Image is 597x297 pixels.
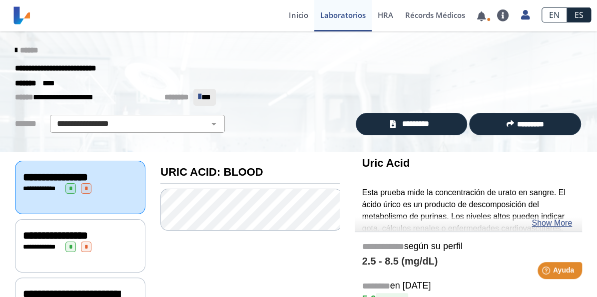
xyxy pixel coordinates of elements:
a: EN [542,7,567,22]
h5: en [DATE] [362,281,575,292]
h5: según su perfil [362,241,575,253]
b: URIC ACID: BLOOD [160,166,263,178]
span: HRA [378,10,393,20]
iframe: Help widget launcher [508,258,586,286]
a: Show More [532,217,572,229]
a: ES [567,7,591,22]
h4: 2.5 - 8.5 (mg/dL) [362,256,575,268]
b: Uric Acid [362,157,410,169]
p: Esta prueba mide la concentración de urato en sangre. El ácido úrico es un producto de descomposi... [362,187,575,235]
